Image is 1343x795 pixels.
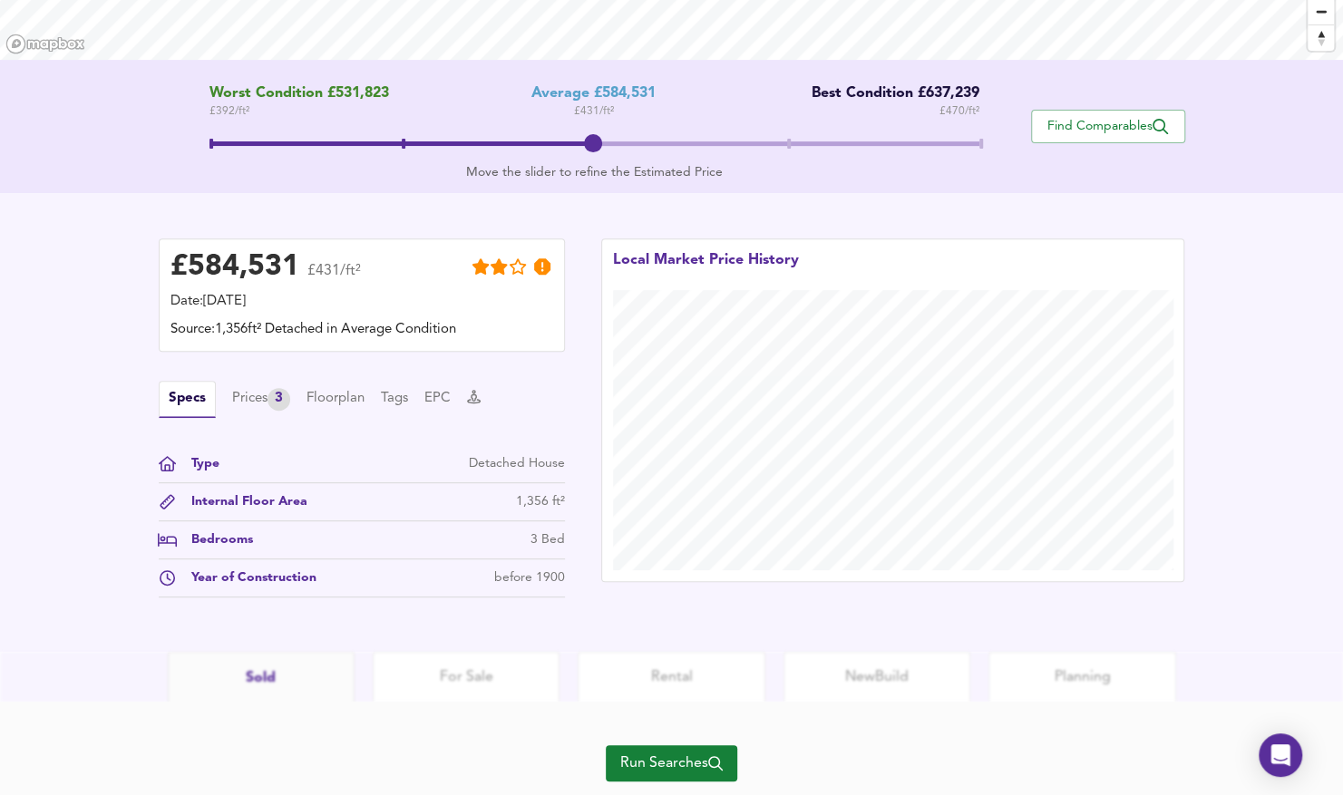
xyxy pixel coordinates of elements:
[307,264,361,290] span: £431/ft²
[798,85,979,102] div: Best Condition £637,239
[613,250,799,290] div: Local Market Price History
[170,320,553,340] div: Source: 1,356ft² Detached in Average Condition
[209,85,389,102] span: Worst Condition £531,823
[1041,118,1175,135] span: Find Comparables
[1031,110,1185,143] button: Find Comparables
[232,388,290,411] button: Prices3
[494,568,565,587] div: before 1900
[1259,733,1302,777] div: Open Intercom Messenger
[620,751,723,776] span: Run Searches
[268,388,290,411] div: 3
[170,292,553,312] div: Date: [DATE]
[606,745,737,781] button: Run Searches
[1308,24,1334,51] button: Reset bearing to north
[1308,25,1334,51] span: Reset bearing to north
[531,85,656,102] div: Average £584,531
[939,102,979,121] span: £ 470 / ft²
[209,163,979,181] div: Move the slider to refine the Estimated Price
[209,102,389,121] span: £ 392 / ft²
[381,389,408,409] button: Tags
[177,568,316,587] div: Year of Construction
[574,102,614,121] span: £ 431 / ft²
[469,454,565,473] div: Detached House
[530,530,565,549] div: 3 Bed
[159,381,216,418] button: Specs
[177,492,307,511] div: Internal Floor Area
[516,492,565,511] div: 1,356 ft²
[307,389,365,409] button: Floorplan
[232,388,290,411] div: Prices
[177,454,219,473] div: Type
[5,34,85,54] a: Mapbox homepage
[170,254,299,281] div: £ 584,531
[424,389,451,409] button: EPC
[177,530,253,549] div: Bedrooms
